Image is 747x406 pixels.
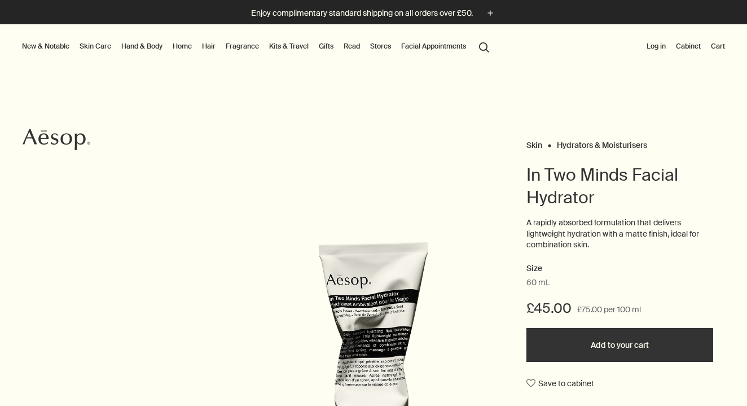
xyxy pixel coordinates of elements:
[200,40,218,53] a: Hair
[20,40,72,53] button: New & Notable
[709,40,727,53] button: Cart
[20,125,93,156] a: Aesop
[526,277,550,289] span: 60 mL
[674,40,703,53] a: Cabinet
[251,7,473,19] p: Enjoy complimentary standard shipping on all orders over £50.
[341,40,362,53] a: Read
[170,40,194,53] a: Home
[474,36,494,57] button: Open search
[644,40,668,53] button: Log in
[644,24,727,69] nav: supplementary
[23,128,90,151] svg: Aesop
[526,373,594,394] button: Save to cabinet
[267,40,311,53] a: Kits & Travel
[20,24,494,69] nav: primary
[526,217,713,251] p: A rapidly absorbed formulation that delivers lightweight hydration with a matte finish, ideal for...
[557,140,647,145] a: Hydrators & Moisturisers
[368,40,393,53] button: Stores
[526,328,713,362] button: Add to your cart - £45.00
[119,40,165,53] a: Hand & Body
[399,40,468,53] a: Facial Appointments
[526,262,713,276] h2: Size
[251,7,496,20] button: Enjoy complimentary standard shipping on all orders over £50.
[317,40,336,53] a: Gifts
[526,164,713,209] h1: In Two Minds Facial Hydrator
[577,303,641,317] span: £75.00 per 100 ml
[223,40,261,53] a: Fragrance
[526,299,572,317] span: £45.00
[526,140,542,145] a: Skin
[77,40,113,53] a: Skin Care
